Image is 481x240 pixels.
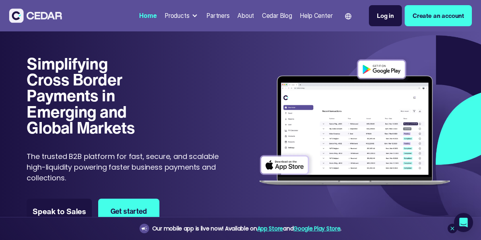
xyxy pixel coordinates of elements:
[27,56,145,136] h1: Simplifying Cross Border Payments in Emerging and Global Markets
[27,151,224,183] p: The trusted B2B platform for fast, secure, and scalable high-liquidity powering faster business p...
[27,199,92,223] a: Speak to Sales
[369,5,402,26] a: Log in
[206,11,230,20] div: Partners
[139,11,157,20] div: Home
[345,13,351,19] img: world icon
[161,8,202,23] div: Products
[237,11,254,20] div: About
[300,11,332,20] div: Help Center
[255,56,454,191] img: Dashboard of transactions
[136,7,160,24] a: Home
[165,11,190,20] div: Products
[405,5,472,26] a: Create an account
[377,11,394,20] div: Log in
[203,7,233,24] a: Partners
[234,7,257,24] a: About
[454,213,473,232] div: Open Intercom Messenger
[98,199,159,223] a: Get started
[259,7,295,24] a: Cedar Blog
[262,11,292,20] div: Cedar Blog
[297,7,336,24] a: Help Center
